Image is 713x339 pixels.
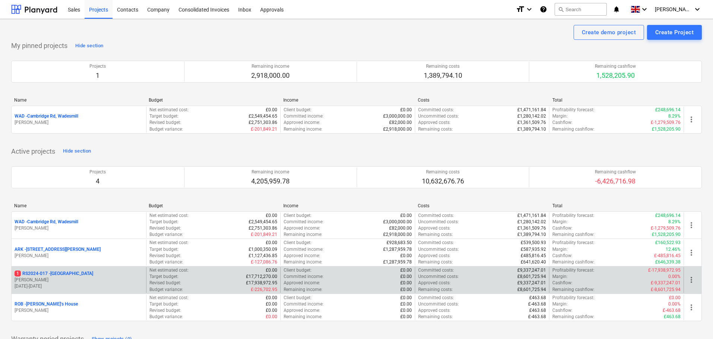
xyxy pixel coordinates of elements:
p: Committed costs : [418,295,454,301]
p: £2,549,454.65 [249,219,277,225]
p: Remaining costs : [418,231,453,238]
p: £0.00 [266,314,277,320]
p: Revised budget : [149,119,181,126]
p: £17,712,270.00 [246,274,277,280]
i: keyboard_arrow_down [693,5,702,14]
p: Target budget : [149,113,179,119]
p: Target budget : [149,219,179,225]
div: Hide section [63,147,91,156]
span: more_vert [687,275,696,284]
span: 1 [15,271,21,276]
p: £2,751,303.86 [249,225,277,231]
p: £0.00 [400,307,412,314]
p: Client budget : [284,212,312,219]
p: £-463.68 [663,307,681,314]
p: Client budget : [284,267,312,274]
p: Uncommitted costs : [418,246,459,253]
p: Net estimated cost : [149,212,189,219]
p: ARK - [STREET_ADDRESS][PERSON_NAME] [15,246,101,253]
p: £8,601,725.94 [517,287,546,293]
p: Cashflow : [552,119,572,126]
p: £9,337,247.01 [517,267,546,274]
p: 10,632,676.76 [422,177,464,186]
p: [PERSON_NAME] [15,225,143,231]
p: £0.00 [266,267,277,274]
p: Remaining income : [284,287,322,293]
p: 0.00% [668,301,681,307]
p: £641,620.40 [521,259,546,265]
p: £463.68 [664,314,681,320]
p: £1,287,959.78 [383,259,412,265]
p: £0.00 [266,295,277,301]
p: Committed income : [284,301,324,307]
p: Cashflow : [552,280,572,286]
p: £2,918,000.00 [383,126,412,132]
div: 1RS2024-017 -[GEOGRAPHIC_DATA][PERSON_NAME][DATE]-[DATE] [15,271,143,290]
p: £-201,849.21 [251,126,277,132]
p: Remaining cashflow : [552,314,594,320]
p: £1,389,794.10 [517,126,546,132]
p: £0.00 [669,295,681,301]
p: 8.29% [668,219,681,225]
p: Projects [89,169,106,175]
p: Remaining income : [284,231,322,238]
p: Remaining income [251,169,290,175]
p: Net estimated cost : [149,267,189,274]
p: £82,000.00 [389,225,412,231]
p: Margin : [552,301,568,307]
p: Remaining costs : [418,126,453,132]
p: Approved costs : [418,307,451,314]
p: Remaining cashflow [595,63,636,70]
p: £485,816.45 [521,253,546,259]
p: Committed costs : [418,212,454,219]
iframe: Chat Widget [676,303,713,339]
div: Income [283,203,412,208]
p: Budget variance : [149,287,183,293]
p: £1,361,509.76 [517,225,546,231]
p: Approved costs : [418,253,451,259]
p: Committed costs : [418,240,454,246]
p: Remaining income : [284,314,322,320]
p: Target budget : [149,301,179,307]
p: £646,339.38 [655,259,681,265]
p: Remaining cashflow : [552,259,594,265]
p: £9,337,247.01 [517,280,546,286]
div: ROB -[PERSON_NAME]'s House[PERSON_NAME] [15,301,143,314]
p: £1,528,205.90 [652,126,681,132]
p: Uncommitted costs : [418,113,459,119]
p: 12.46% [666,246,681,253]
p: £1,280,142.02 [517,219,546,225]
p: £587,935.92 [521,246,546,253]
p: Committed income : [284,113,324,119]
p: £1,471,161.84 [517,212,546,219]
p: [PERSON_NAME] [15,277,143,283]
span: [PERSON_NAME] [655,6,692,12]
div: WAD -Cambridge Rd, Wadesmill[PERSON_NAME] [15,113,143,126]
p: £-485,816.45 [654,253,681,259]
p: Profitability forecast : [552,212,594,219]
p: Approved income : [284,119,320,126]
p: £0.00 [400,314,412,320]
p: Remaining cashflow : [552,287,594,293]
div: Hide section [75,42,103,50]
p: Remaining costs : [418,259,453,265]
p: Client budget : [284,240,312,246]
p: £-1,279,509.76 [651,119,681,126]
p: £0.00 [400,107,412,113]
p: Budget variance : [149,231,183,238]
p: Approved costs : [418,119,451,126]
p: Budget variance : [149,259,183,265]
div: Create demo project [582,28,636,37]
p: £0.00 [400,295,412,301]
p: £1,471,161.84 [517,107,546,113]
p: Approved income : [284,280,320,286]
p: Remaining costs [424,63,462,70]
p: £3,000,000.00 [383,219,412,225]
p: Margin : [552,113,568,119]
p: Remaining cashflow : [552,231,594,238]
p: £928,683.50 [387,240,412,246]
p: £-1,279,509.76 [651,225,681,231]
p: Net estimated cost : [149,295,189,301]
p: Revised budget : [149,225,181,231]
p: £-127,086.76 [251,259,277,265]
